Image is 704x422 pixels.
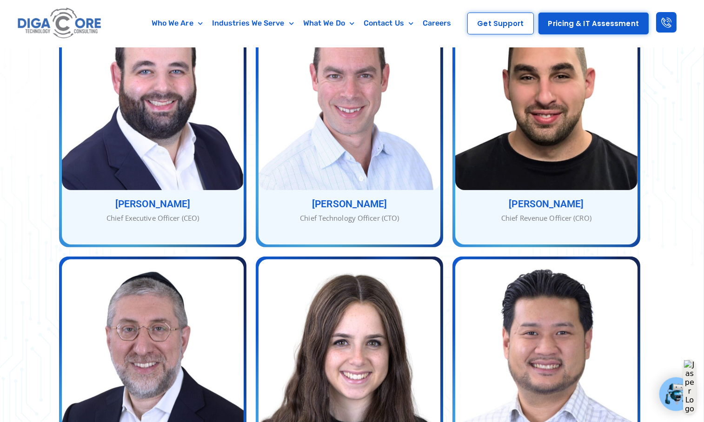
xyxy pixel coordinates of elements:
[147,13,207,34] a: Who We Are
[207,13,299,34] a: Industries We Serve
[455,213,637,224] div: Chief Revenue Officer (CRO)
[141,13,462,34] nav: Menu
[359,13,418,34] a: Contact Us
[259,199,440,209] h3: [PERSON_NAME]
[548,20,639,27] span: Pricing & IT Assessment
[15,5,104,42] img: Digacore logo 1
[467,13,533,34] a: Get Support
[62,199,244,209] h3: [PERSON_NAME]
[418,13,456,34] a: Careers
[477,20,524,27] span: Get Support
[299,13,359,34] a: What We Do
[455,199,637,209] h3: [PERSON_NAME]
[538,13,649,34] a: Pricing & IT Assessment
[259,213,440,224] div: Chief Technology Officer (CTO)
[62,213,244,224] div: Chief Executive Officer (CEO)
